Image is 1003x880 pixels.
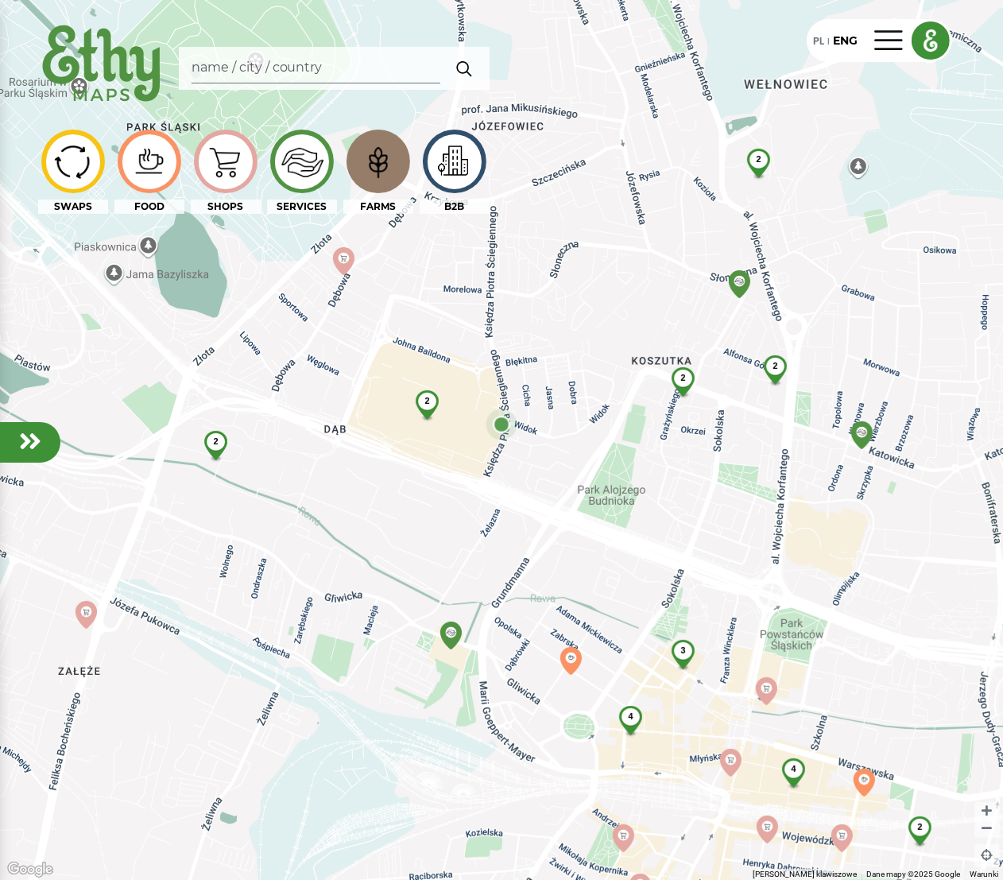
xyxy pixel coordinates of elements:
[122,142,176,181] img: icon-image
[450,52,479,84] img: search.svg
[912,22,949,59] img: logo_e.png
[213,436,218,446] span: 2
[899,816,941,858] img: 2
[753,869,857,880] button: Skróty klawiszowe
[38,200,108,214] div: SWAPS
[343,200,413,214] div: FARMS
[866,870,960,878] span: Dane mapy ©2025 Google
[824,35,833,49] div: |
[813,32,824,49] div: PL
[754,355,796,397] img: 2
[275,135,328,188] img: icon-image
[662,367,704,409] img: 2
[4,859,56,880] a: Pokaż ten obszar w Mapach Google (otwiera się w nowym oknie)
[662,640,704,681] img: 3
[199,136,252,187] img: icon-image
[773,361,777,370] span: 2
[406,390,448,432] img: 2
[191,200,261,214] div: SHOPS
[46,138,99,184] img: icon-image
[38,19,166,110] img: ethy-logo
[917,822,922,832] span: 2
[756,154,761,164] span: 2
[628,711,633,721] span: 4
[791,764,796,773] span: 4
[428,138,481,185] img: icon-image
[970,870,998,878] a: Warunki
[195,431,237,472] img: 2
[738,149,780,190] img: 2
[424,396,429,405] span: 2
[680,645,685,655] span: 3
[4,859,56,880] img: Google
[351,136,405,187] img: icon-image
[114,200,184,214] div: FOOD
[773,758,815,800] img: 4
[420,200,490,214] div: B2B
[610,706,652,747] img: 4
[192,53,440,83] input: Search
[833,33,858,49] div: ENG
[680,373,685,382] span: 2
[267,200,337,214] div: SERVICES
